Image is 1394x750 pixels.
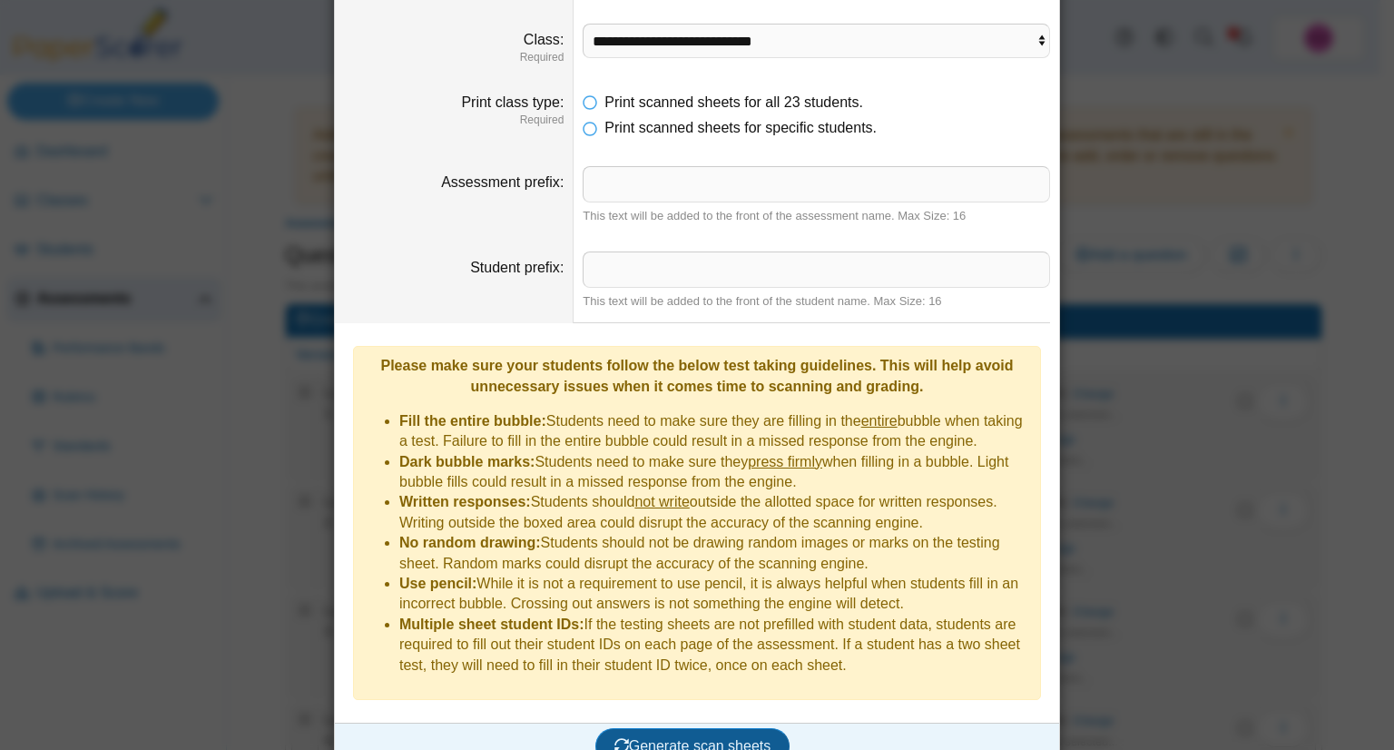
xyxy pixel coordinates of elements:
[399,617,584,632] b: Multiple sheet student IDs:
[399,574,1031,615] li: While it is not a requirement to use pencil, it is always helpful when students fill in an incorr...
[399,413,546,429] b: Fill the entire bubble:
[399,454,535,469] b: Dark bubble marks:
[399,615,1031,676] li: If the testing sheets are not prefilled with student data, students are required to fill out thei...
[441,174,564,190] label: Assessment prefix
[583,293,1050,310] div: This text will be added to the front of the student name. Max Size: 16
[399,576,476,591] b: Use pencil:
[604,94,863,110] span: Print scanned sheets for all 23 students.
[748,454,822,469] u: press firmly
[344,113,564,128] dfn: Required
[399,492,1031,533] li: Students should outside the allotted space for written responses. Writing outside the boxed area ...
[399,452,1031,493] li: Students need to make sure they when filling in a bubble. Light bubble fills could result in a mi...
[470,260,564,275] label: Student prefix
[634,494,689,509] u: not write
[583,208,1050,224] div: This text will be added to the front of the assessment name. Max Size: 16
[524,32,564,47] label: Class
[399,533,1031,574] li: Students should not be drawing random images or marks on the testing sheet. Random marks could di...
[861,413,898,429] u: entire
[380,358,1013,393] b: Please make sure your students follow the below test taking guidelines. This will help avoid unne...
[399,535,541,550] b: No random drawing:
[399,494,531,509] b: Written responses:
[344,50,564,65] dfn: Required
[461,94,564,110] label: Print class type
[399,411,1031,452] li: Students need to make sure they are filling in the bubble when taking a test. Failure to fill in ...
[604,120,877,135] span: Print scanned sheets for specific students.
